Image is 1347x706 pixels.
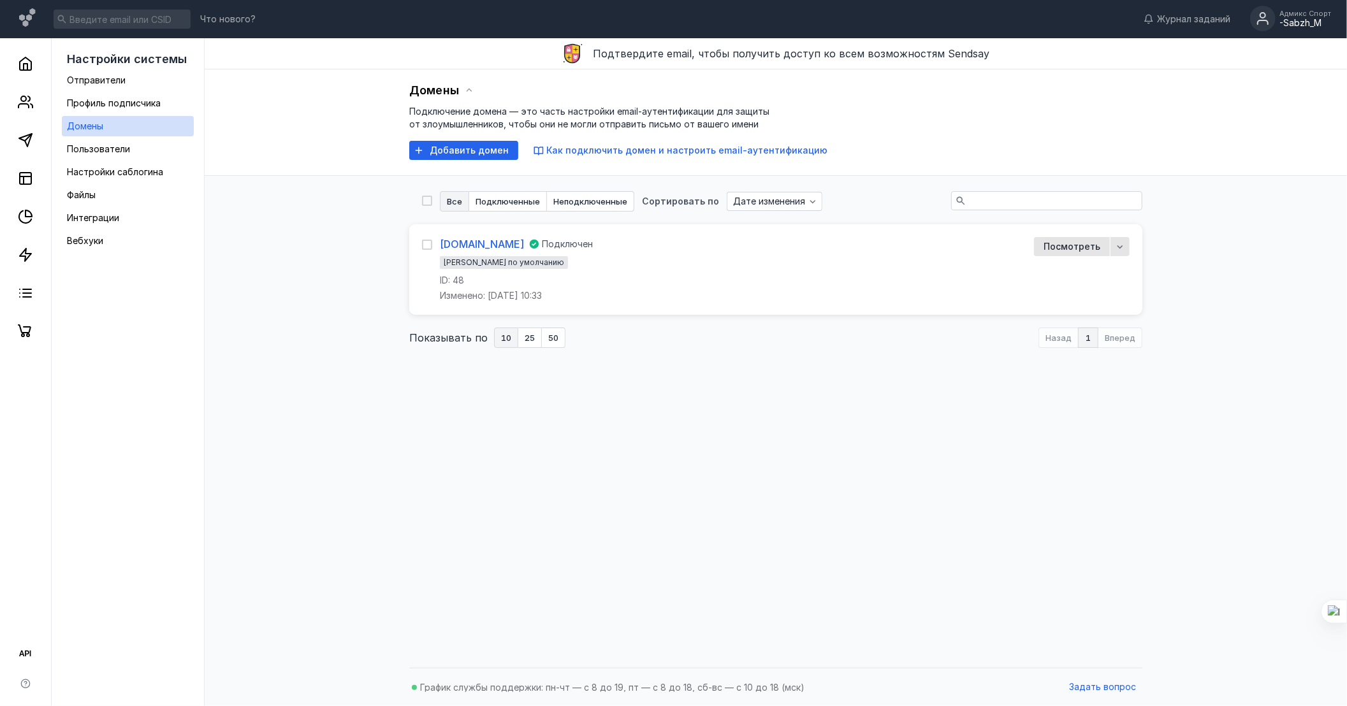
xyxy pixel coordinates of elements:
span: Домены [67,120,103,131]
input: Введите email или CSID [54,10,191,29]
span: Как подключить домен и настроить email-аутентификацию [546,145,827,155]
a: Файлы [62,185,194,205]
div: Адмикс Спорт [1279,10,1331,17]
span: Настройки системы [67,52,187,66]
a: Профиль подписчика [62,93,194,113]
span: Изменено: [DATE] 10:33 [440,289,542,302]
span: Отправители [67,75,126,85]
span: Добавить домен [430,145,509,156]
span: ID: 48 [440,274,464,287]
span: Вебхуки [67,235,103,246]
button: 25 [518,328,542,348]
button: Подключенные [469,191,547,212]
a: Вебхуки [62,231,194,251]
button: Все [440,191,469,212]
button: Задать вопрос [1063,678,1142,697]
div: -Sabzh_M [1279,18,1331,29]
span: Что нового? [200,15,256,24]
span: Интеграции [67,212,119,223]
button: Добавить домен [409,141,518,160]
span: График службы поддержки: пн-чт — с 8 до 19, пт — с 8 до 18, сб-вс — с 10 до 18 (мск) [420,682,805,693]
span: Подключение домена — это часть настройки email-аутентификации для защиты от злоумышленников, чтоб... [409,106,769,129]
span: Профиль подписчика [67,97,161,108]
span: Дате изменения [733,196,805,207]
a: Что нового? [194,15,262,24]
a: Журнал заданий [1137,13,1237,25]
span: Журнал заданий [1157,13,1230,25]
span: Пользователи [67,143,130,154]
button: Неподключенные [547,191,634,212]
span: 25 [525,334,535,342]
a: Интеграции [62,208,194,228]
a: Настройки саблогина [62,162,194,182]
a: Отправители [62,70,194,90]
button: 10 [494,328,518,348]
span: Все [447,198,462,206]
span: Показывать по [409,330,488,345]
span: Настройки саблогина [67,166,163,177]
span: Файлы [67,189,96,200]
span: Подтвердите email, чтобы получить доступ ко всем возможностям Sendsay [593,47,989,60]
button: Дате изменения [727,192,822,211]
span: Посмотреть [1044,241,1100,252]
button: Как подключить домен и настроить email-аутентификацию [534,144,827,157]
span: Домены [409,83,459,97]
span: 10 [501,334,511,342]
a: Пользователи [62,139,194,159]
span: [PERSON_NAME] по умолчанию [444,257,564,267]
a: Домены [62,116,194,136]
span: Подключенные [476,198,540,206]
span: 50 [548,334,558,342]
span: Подключен [542,238,593,250]
a: [DOMAIN_NAME] [440,237,524,251]
span: Задать вопрос [1069,682,1136,693]
button: Посмотреть [1034,237,1110,256]
span: Неподключенные [553,198,627,206]
div: Сортировать по [642,197,719,206]
button: 50 [542,328,565,348]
